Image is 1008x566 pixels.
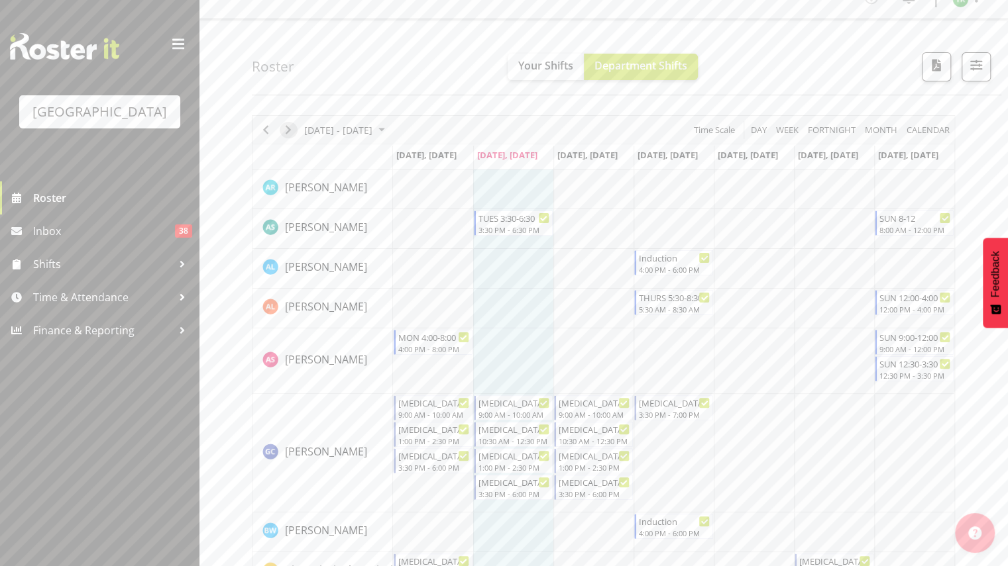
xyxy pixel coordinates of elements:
[478,475,549,489] div: [MEDICAL_DATA] Yellow Eyed Penguins
[252,289,393,328] td: Alex Laverty resource
[639,264,710,275] div: 4:00 PM - 6:00 PM
[559,422,630,436] div: [MEDICAL_DATA] [GEOGRAPHIC_DATA] (1)
[474,211,553,236] div: Ajay Smith"s event - TUES 3:30-6:30 Begin From Tuesday, September 2, 2025 at 3:30:00 PM GMT+12:00...
[257,122,275,138] button: Previous
[798,149,858,161] span: [DATE], [DATE]
[285,259,367,274] span: [PERSON_NAME]
[478,224,549,235] div: 3:30 PM - 6:30 PM
[639,304,710,314] div: 5:30 AM - 8:30 AM
[33,287,172,307] span: Time & Attendance
[875,330,954,355] div: Alex Sansom"s event - SUN 9:00-12:00 Begin From Sunday, September 7, 2025 at 9:00:00 AM GMT+12:00...
[875,211,954,236] div: Ajay Smith"s event - SUN 8-12 Begin From Sunday, September 7, 2025 at 8:00:00 AM GMT+12:00 Ends A...
[879,291,950,304] div: SUN 12:00-4:00
[559,409,630,420] div: 9:00 AM - 10:00 AM
[285,259,367,275] a: [PERSON_NAME]
[639,396,710,409] div: [MEDICAL_DATA] Squids
[557,149,618,161] span: [DATE], [DATE]
[285,523,367,538] span: [PERSON_NAME]
[285,299,367,314] span: [PERSON_NAME]
[875,356,954,381] div: Alex Sansom"s event - SUN 12:30-3:30 Begin From Sunday, September 7, 2025 at 12:30:00 PM GMT+12:0...
[718,149,778,161] span: [DATE], [DATE]
[863,122,900,138] button: Timeline Month
[879,357,950,370] div: SUN 12:30-3:30
[252,209,393,249] td: Ajay Smith resource
[775,122,800,138] span: Week
[33,188,192,208] span: Roster
[175,224,192,238] span: 38
[474,475,553,500] div: Argus Chay"s event - T3 Yellow Eyed Penguins Begin From Tuesday, September 2, 2025 at 3:30:00 PM ...
[594,58,687,73] span: Department Shifts
[749,122,769,138] button: Timeline Day
[394,448,473,473] div: Argus Chay"s event - T3 Squids Begin From Monday, September 1, 2025 at 3:30:00 PM GMT+12:00 Ends ...
[303,122,374,138] span: [DATE] - [DATE]
[398,449,469,462] div: [MEDICAL_DATA] Squids
[285,219,367,235] a: [PERSON_NAME]
[477,149,537,161] span: [DATE], [DATE]
[875,290,954,315] div: Alex Laverty"s event - SUN 12:00-4:00 Begin From Sunday, September 7, 2025 at 12:00:00 PM GMT+12:...
[750,122,768,138] span: Day
[252,512,393,552] td: Ben Wyatt resource
[634,250,713,275] div: Alesana Lafoga"s event - Induction Begin From Thursday, September 4, 2025 at 4:00:00 PM GMT+12:00...
[254,116,277,144] div: Previous
[554,448,633,473] div: Argus Chay"s event - T3 MIDDLE SCHOOL (1) Begin From Wednesday, September 3, 2025 at 1:00:00 PM G...
[252,394,393,512] td: Argus Chay resource
[518,58,573,73] span: Your Shifts
[398,462,469,473] div: 3:30 PM - 6:00 PM
[398,422,469,436] div: [MEDICAL_DATA] MIDDLE SCHOOL (1)
[285,444,367,459] a: [PERSON_NAME]
[639,514,710,528] div: Induction
[807,122,857,138] span: Fortnight
[905,122,951,138] span: calendar
[285,299,367,314] a: [PERSON_NAME]
[962,52,991,81] button: Filter Shifts
[634,395,713,420] div: Argus Chay"s event - T3 Squids Begin From Thursday, September 4, 2025 at 3:30:00 PM GMT+12:00 End...
[559,462,630,473] div: 1:00 PM - 2:30 PM
[634,514,713,539] div: Ben Wyatt"s event - Induction Begin From Thursday, September 4, 2025 at 4:00:00 PM GMT+12:00 Ends...
[302,122,391,138] button: September 01 - 07, 2025
[478,422,549,436] div: [MEDICAL_DATA] [GEOGRAPHIC_DATA] (2)
[922,52,951,81] button: Download a PDF of the roster according to the set date range.
[989,251,1001,297] span: Feedback
[879,304,950,314] div: 12:00 PM - 4:00 PM
[879,330,950,344] div: SUN 9:00-12:00
[639,409,710,420] div: 3:30 PM - 7:00 PM
[638,149,698,161] span: [DATE], [DATE]
[478,409,549,420] div: 9:00 AM - 10:00 AM
[983,238,1008,328] button: Feedback - Show survey
[879,211,950,224] div: SUN 8-12
[554,475,633,500] div: Argus Chay"s event - T3 Yellow Eyed Penguins Begin From Wednesday, September 3, 2025 at 3:30:00 P...
[559,449,630,462] div: [MEDICAL_DATA] MIDDLE SCHOOL (1)
[32,102,167,122] div: [GEOGRAPHIC_DATA]
[285,180,367,195] span: [PERSON_NAME]
[398,409,469,420] div: 9:00 AM - 10:00 AM
[396,149,457,161] span: [DATE], [DATE]
[474,422,553,447] div: Argus Chay"s event - T3 ST PATRICKS SCHOOL (2) Begin From Tuesday, September 2, 2025 at 10:30:00 ...
[478,211,549,224] div: TUES 3:30-6:30
[398,330,469,344] div: MON 4:00-8:00
[806,122,858,138] button: Fortnight
[277,116,300,144] div: Next
[285,444,367,459] span: [PERSON_NAME]
[252,249,393,289] td: Alesana Lafoga resource
[285,352,367,367] span: [PERSON_NAME]
[398,436,469,446] div: 1:00 PM - 2:30 PM
[878,149,938,161] span: [DATE], [DATE]
[692,122,738,138] button: Time Scale
[879,224,950,235] div: 8:00 AM - 12:00 PM
[285,220,367,234] span: [PERSON_NAME]
[394,422,473,447] div: Argus Chay"s event - T3 MIDDLE SCHOOL (1) Begin From Monday, September 1, 2025 at 1:00:00 PM GMT+...
[968,526,981,540] img: help-xxl-2.png
[33,254,172,274] span: Shifts
[285,352,367,367] a: [PERSON_NAME]
[33,320,172,340] span: Finance & Reporting
[639,528,710,538] div: 4:00 PM - 6:00 PM
[474,448,553,473] div: Argus Chay"s event - T3 MIDDLE SCHOOL (1) Begin From Tuesday, September 2, 2025 at 1:00:00 PM GMT...
[559,489,630,499] div: 3:30 PM - 6:00 PM
[879,344,950,354] div: 9:00 AM - 12:00 PM
[879,370,950,381] div: 12:30 PM - 3:30 PM
[639,251,710,264] div: Induction
[398,396,469,409] div: [MEDICAL_DATA] SOUTHLAND GIRLS (1)
[252,169,393,209] td: Addison Robertson resource
[478,396,549,409] div: [MEDICAL_DATA] SOUTHLAND GIRLS (1)
[634,290,713,315] div: Alex Laverty"s event - THURS 5:30-8:30 Begin From Thursday, September 4, 2025 at 5:30:00 AM GMT+1...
